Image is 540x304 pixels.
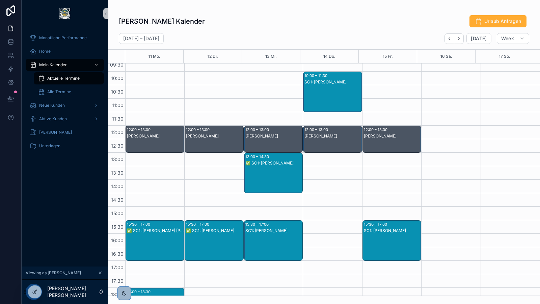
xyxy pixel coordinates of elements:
[109,75,125,81] span: 10:00
[109,156,125,162] span: 13:00
[148,50,160,63] button: 11 Mo.
[363,126,421,152] div: 12:00 – 13:00[PERSON_NAME]
[304,79,361,85] div: SC1: [PERSON_NAME]
[109,292,125,297] span: 18:00
[185,221,243,260] div: 15:30 – 17:00✅ SC1: [PERSON_NAME]
[39,49,51,54] span: Home
[39,62,67,68] span: Mein Kalender
[303,126,361,152] div: 12:00 – 13:00[PERSON_NAME]
[26,126,104,138] a: [PERSON_NAME]
[244,221,302,260] div: 15:30 – 17:00SC1: [PERSON_NAME]
[39,143,60,149] span: Unterlagen
[304,72,329,79] div: 10:00 – 11:30
[26,270,81,276] span: Viewing as [PERSON_NAME]
[364,221,389,228] div: 15:30 – 17:00
[244,153,302,193] div: 13:00 – 14:30✅ SC1: [PERSON_NAME]
[127,228,184,233] div: ✅ SC1: [PERSON_NAME] [PERSON_NAME]
[364,126,389,133] div: 12:00 – 13:00
[110,264,125,270] span: 17:00
[186,228,243,233] div: ✅ SC1: [PERSON_NAME]
[47,285,99,299] p: [PERSON_NAME] [PERSON_NAME]
[59,8,70,19] img: App logo
[109,89,125,95] span: 10:30
[127,221,152,228] div: 15:30 – 17:00
[127,126,152,133] div: 12:00 – 13:00
[109,251,125,257] span: 16:30
[109,143,125,149] span: 12:30
[323,50,335,63] button: 14 Do.
[26,113,104,125] a: Aktive Kunden
[109,237,125,243] span: 16:00
[245,153,271,160] div: 13:00 – 14:30
[126,221,184,260] div: 15:30 – 17:00✅ SC1: [PERSON_NAME] [PERSON_NAME]
[109,197,125,203] span: 14:30
[469,15,526,27] button: Urlaub Anfragen
[126,288,184,301] div: 18:00 – 18:30SC1 Follow Up: [PERSON_NAME]
[108,62,125,68] span: 09:30
[245,133,302,139] div: [PERSON_NAME]
[245,126,271,133] div: 12:00 – 13:00
[26,140,104,152] a: Unterlagen
[39,130,72,135] span: [PERSON_NAME]
[110,278,125,284] span: 17:30
[26,45,104,57] a: Home
[304,133,361,139] div: [PERSON_NAME]
[471,35,487,42] span: [DATE]
[185,126,243,152] div: 12:00 – 13:00[PERSON_NAME]
[110,102,125,108] span: 11:00
[22,27,108,161] div: scrollable content
[127,288,152,295] div: 18:00 – 18:30
[39,103,65,108] span: Neue Kunden
[364,133,421,139] div: [PERSON_NAME]
[499,50,510,63] button: 17 So.
[440,50,452,63] button: 16 Sa.
[245,221,270,228] div: 15:30 – 17:00
[444,33,454,44] button: Back
[39,116,67,122] span: Aktive Kunden
[110,116,125,122] span: 11:30
[109,129,125,135] span: 12:00
[245,160,302,166] div: ✅ SC1: [PERSON_NAME]
[110,224,125,230] span: 15:30
[26,99,104,111] a: Neue Kunden
[245,228,302,233] div: SC1: [PERSON_NAME]
[34,86,104,98] a: Alle Termine
[304,126,330,133] div: 12:00 – 13:00
[47,89,71,95] span: Alle Termine
[244,126,302,152] div: 12:00 – 13:00[PERSON_NAME]
[484,18,521,25] span: Urlaub Anfragen
[265,50,277,63] button: 13 Mi.
[109,170,125,176] span: 13:30
[39,35,87,41] span: Monatliche Performance
[34,72,104,84] a: Aktuelle Termine
[26,32,104,44] a: Monatliche Performance
[303,72,361,112] div: 10:00 – 11:30SC1: [PERSON_NAME]
[466,33,491,44] button: [DATE]
[127,133,184,139] div: [PERSON_NAME]
[208,50,218,63] button: 12 Di.
[126,126,184,152] div: 12:00 – 13:00[PERSON_NAME]
[47,76,80,81] span: Aktuelle Termine
[186,221,211,228] div: 15:30 – 17:00
[454,33,464,44] button: Next
[119,17,205,26] h1: [PERSON_NAME] Kalender
[26,59,104,71] a: Mein Kalender
[186,126,211,133] div: 12:00 – 13:00
[109,183,125,189] span: 14:00
[364,228,421,233] div: SC1: [PERSON_NAME]
[497,33,529,44] button: Week
[110,210,125,216] span: 15:00
[383,50,393,63] button: 15 Fr.
[363,221,421,260] div: 15:30 – 17:00SC1: [PERSON_NAME]
[186,133,243,139] div: [PERSON_NAME]
[501,35,514,42] span: Week
[123,35,159,42] h2: [DATE] – [DATE]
